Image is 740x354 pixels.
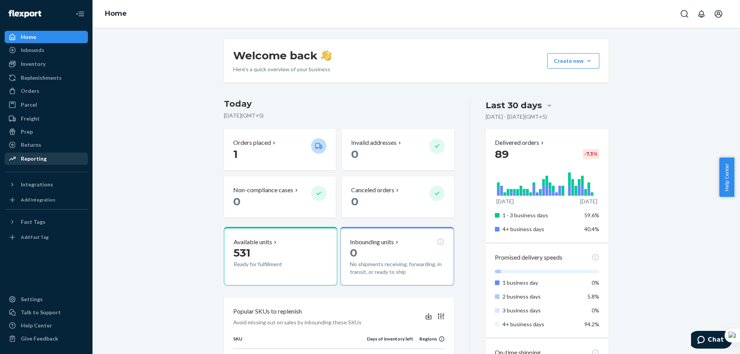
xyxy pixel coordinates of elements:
[224,112,454,119] p: [DATE] ( GMT+5 )
[503,320,579,328] p: 4+ business days
[21,33,36,41] div: Home
[233,195,240,208] span: 0
[233,148,238,161] span: 1
[486,113,547,121] p: [DATE] - [DATE] ( GMT+5 )
[495,253,562,262] p: Promised delivery speeds
[224,176,336,218] button: Non-compliance cases 0
[21,141,41,149] div: Returns
[495,138,545,147] button: Delivered orders
[5,231,88,243] a: Add Fast Tag
[5,178,88,191] button: Integrations
[5,293,88,305] a: Settings
[233,307,302,316] p: Popular SKUs to replenish
[21,218,45,226] div: Fast Tags
[340,227,454,285] button: Inbounding units0No shipments receiving, forwarding, in transit, or ready to ship
[5,126,88,138] a: Prep
[351,186,394,195] p: Canceled orders
[503,293,579,300] p: 2 business days
[547,53,599,69] button: Create new
[5,306,88,319] button: Talk to Support
[234,238,272,247] p: Available units
[350,238,394,247] p: Inbounding units
[8,10,41,18] img: Flexport logo
[21,181,53,188] div: Integrations
[233,186,293,195] p: Non-compliance cases
[21,196,55,203] div: Add Integration
[587,293,599,300] span: 5.8%
[321,50,331,61] img: hand-wave emoji
[21,128,33,136] div: Prep
[105,9,127,18] a: Home
[5,332,88,345] button: Give Feedback
[233,336,367,349] th: SKU
[224,98,454,110] h3: Today
[21,309,61,316] div: Talk to Support
[342,176,454,218] button: Canceled orders 0
[234,260,305,268] p: Ready for fulfillment
[691,331,732,350] iframe: Opens a widget where you can chat to one of our agents
[592,279,599,286] span: 0%
[351,148,358,161] span: 0
[233,49,331,62] h1: Welcome back
[350,246,357,259] span: 0
[224,227,337,285] button: Available units531Ready for fulfillment
[351,195,358,208] span: 0
[350,260,444,276] p: No shipments receiving, forwarding, in transit, or ready to ship
[21,46,44,54] div: Inbounds
[5,112,88,125] a: Freight
[503,279,579,287] p: 1 business day
[21,155,47,163] div: Reporting
[711,6,726,22] button: Open account menu
[99,3,133,25] ol: breadcrumbs
[486,99,542,111] div: Last 30 days
[21,295,43,303] div: Settings
[677,6,692,22] button: Open Search Box
[694,6,709,22] button: Open notifications
[413,336,445,342] div: Regions
[584,212,599,218] span: 59.6%
[5,44,88,56] a: Inbounds
[592,307,599,314] span: 0%
[5,85,88,97] a: Orders
[5,194,88,206] a: Add Integration
[583,149,599,159] div: -7.3 %
[503,225,579,233] p: 4+ business days
[21,87,39,95] div: Orders
[503,307,579,314] p: 3 business days
[234,246,251,259] span: 531
[719,158,734,197] button: Help Center
[5,31,88,43] a: Home
[5,58,88,70] a: Inventory
[21,322,52,329] div: Help Center
[5,153,88,165] a: Reporting
[584,321,599,327] span: 94.2%
[21,101,37,109] div: Parcel
[584,226,599,232] span: 40.4%
[503,211,579,219] p: 1 - 3 business days
[5,99,88,111] a: Parcel
[342,129,454,170] button: Invalid addresses 0
[233,319,362,326] p: Avoid missing out on sales by inbounding these SKUs
[72,6,88,22] button: Close Navigation
[21,335,58,342] div: Give Feedback
[21,74,62,82] div: Replenishments
[367,336,413,349] th: Days of inventory left
[224,129,336,170] button: Orders placed 1
[233,65,331,73] p: Here’s a quick overview of your business
[580,198,597,205] p: [DATE]
[351,138,397,147] p: Invalid addresses
[233,138,271,147] p: Orders placed
[5,319,88,332] a: Help Center
[495,148,509,161] span: 89
[5,139,88,151] a: Returns
[496,198,514,205] p: [DATE]
[5,72,88,84] a: Replenishments
[21,60,45,68] div: Inventory
[21,115,40,122] div: Freight
[21,234,49,240] div: Add Fast Tag
[5,216,88,228] button: Fast Tags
